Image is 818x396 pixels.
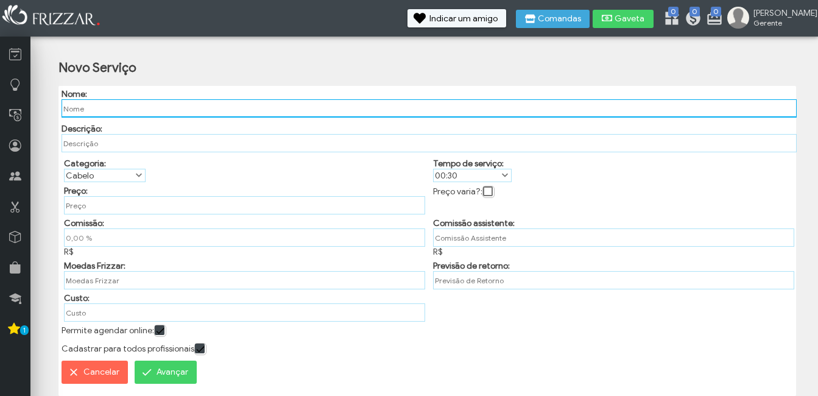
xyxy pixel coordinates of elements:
input: Descrição [62,134,797,152]
label: 00:30 [434,169,500,182]
span: Comandas [538,15,581,23]
input: Moedas Frizzar [64,271,425,289]
label: Custo: [64,293,90,303]
button: Indicar um amigo [407,9,506,27]
label: Comissão assistente: [433,218,515,228]
input: Comissão [64,228,425,247]
span: Gerente [753,18,808,27]
button: Avançar [135,361,197,384]
label: Moedas Frizzar: [64,261,125,271]
span: Indicar um amigo [429,15,498,23]
label: Nome: [62,89,87,99]
a: 0 [706,10,718,29]
label: Preço varia?: [433,186,482,197]
button: Gaveta [593,10,654,28]
input: Custo [64,303,425,322]
label: Permite agendar online: [62,325,154,336]
span: [PERSON_NAME] [753,8,808,18]
button: Cancelar [62,361,128,384]
label: Descrição: [62,124,102,134]
span: Avançar [157,363,188,381]
span: R$ [64,247,74,257]
label: Categoria: [64,158,106,169]
input: Preço [64,196,425,214]
label: Cabelo [65,169,134,182]
label: Previsão de retorno: [433,261,510,271]
label: Preço: [64,186,88,196]
input: Previsão de Retorno [433,271,794,289]
span: 0 [668,7,679,16]
a: [PERSON_NAME] Gerente [727,7,812,31]
label: Comissão: [64,218,104,228]
label: Cadastrar para todos profissionais [62,343,194,353]
span: 0 [689,7,700,16]
button: Comandas [516,10,590,28]
a: 0 [685,10,697,29]
span: Gaveta [615,15,645,23]
label: Tempo de serviço: [433,158,504,169]
span: Cancelar [83,363,119,381]
span: R$ [433,247,443,257]
h2: Novo Serviço [58,60,136,76]
span: 1 [20,325,29,335]
input: Nome [62,99,797,118]
a: 0 [663,10,675,29]
span: 0 [711,7,721,16]
input: Comissão Assistente [433,228,794,247]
